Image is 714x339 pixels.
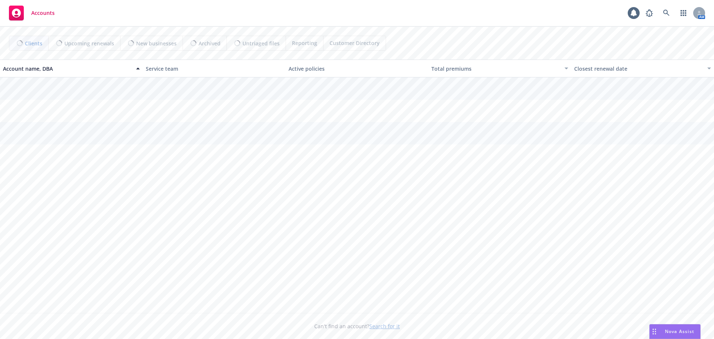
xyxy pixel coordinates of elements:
[574,65,703,73] div: Closest renewal date
[314,322,400,330] span: Can't find an account?
[676,6,691,20] a: Switch app
[329,39,380,47] span: Customer Directory
[286,60,428,77] button: Active policies
[292,39,317,47] span: Reporting
[31,10,55,16] span: Accounts
[64,39,114,47] span: Upcoming renewals
[136,39,177,47] span: New businesses
[571,60,714,77] button: Closest renewal date
[143,60,286,77] button: Service team
[659,6,674,20] a: Search
[289,65,425,73] div: Active policies
[649,324,701,339] button: Nova Assist
[242,39,280,47] span: Untriaged files
[431,65,560,73] div: Total premiums
[650,324,659,339] div: Drag to move
[642,6,657,20] a: Report a Bug
[6,3,58,23] a: Accounts
[3,65,132,73] div: Account name, DBA
[199,39,221,47] span: Archived
[428,60,571,77] button: Total premiums
[665,328,694,335] span: Nova Assist
[25,39,42,47] span: Clients
[369,323,400,330] a: Search for it
[146,65,283,73] div: Service team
